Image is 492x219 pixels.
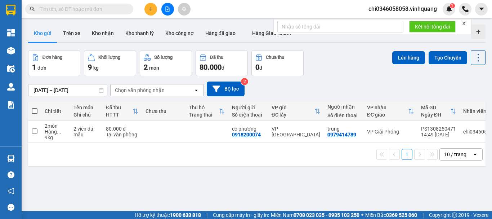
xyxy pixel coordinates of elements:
[255,63,259,71] span: 0
[73,126,99,137] div: 2 viên đá mẫu
[210,55,223,60] div: Đã thu
[417,102,460,121] th: Toggle SortBy
[30,6,35,12] span: search
[120,25,160,42] button: Kho thanh lý
[6,5,15,16] img: logo-vxr
[193,87,199,93] svg: open
[7,29,15,36] img: dashboard-icon
[241,78,248,85] sup: 2
[421,105,450,110] div: Mã GD
[57,25,86,42] button: Trên xe
[361,214,363,216] span: ⚪️
[421,126,456,132] div: PS1308250471
[271,211,359,219] span: Miền Nam
[8,188,14,194] span: notification
[446,6,452,12] img: icon-new-feature
[272,126,320,137] div: VP [GEOGRAPHIC_DATA]
[170,212,201,218] strong: 1900 633 818
[45,129,66,135] div: Hàng thông thường
[365,211,417,219] span: Miền Bắc
[106,126,138,132] div: 80.000 đ
[106,112,133,118] div: HTTT
[200,63,222,71] span: 80.000
[327,113,360,118] div: Số điện thoại
[452,213,457,218] span: copyright
[106,132,138,137] div: Tại văn phòng
[429,51,467,64] button: Tạo Chuyến
[392,51,425,64] button: Lên hàng
[213,211,269,219] span: Cung cấp máy in - giấy in:
[182,6,187,12] span: aim
[102,102,142,121] th: Toggle SortBy
[462,6,469,12] img: phone-icon
[266,55,284,60] div: Chưa thu
[86,25,120,42] button: Kho nhận
[144,63,148,71] span: 2
[272,105,314,110] div: VP gửi
[232,112,264,118] div: Số điện thoại
[98,55,120,60] div: Khối lượng
[37,65,46,71] span: đơn
[28,84,107,96] input: Select a date range.
[415,23,450,31] span: Kết nối tổng đài
[93,65,99,71] span: kg
[28,50,80,76] button: Đơn hàng1đơn
[252,30,291,36] span: Hàng Giao Nhầm
[88,63,92,71] span: 9
[45,123,66,129] div: 2 món
[421,132,456,137] div: 14:49 [DATE]
[367,112,408,118] div: ĐC giao
[232,105,264,110] div: Người gửi
[386,212,417,218] strong: 0369 525 060
[327,126,360,132] div: trung
[32,63,36,71] span: 1
[363,4,443,13] span: chi0346058058.vinhquang
[206,211,207,219] span: |
[146,108,182,114] div: Chưa thu
[73,112,99,118] div: Ghi chú
[327,132,356,137] div: 0979414789
[154,55,173,60] div: Số lượng
[471,25,486,39] div: Tạo kho hàng mới
[185,102,228,121] th: Toggle SortBy
[222,65,224,71] span: đ
[7,155,15,162] img: warehouse-icon
[43,55,62,60] div: Đơn hàng
[57,129,61,135] span: ...
[196,50,248,76] button: Đã thu80.000đ
[422,211,424,219] span: |
[409,21,456,32] button: Kết nối tổng đài
[149,65,159,71] span: món
[84,50,136,76] button: Khối lượng9kg
[450,3,455,8] sup: 1
[367,129,414,135] div: VP Giải Phóng
[144,3,157,16] button: plus
[189,105,219,110] div: Thu hộ
[444,151,466,158] div: 10 / trang
[45,135,66,140] div: 9 kg
[7,83,15,91] img: warehouse-icon
[135,211,201,219] span: Hỗ trợ kỹ thuật:
[421,112,450,118] div: Ngày ĐH
[161,3,174,16] button: file-add
[268,102,324,121] th: Toggle SortBy
[475,3,488,16] button: caret-down
[73,105,99,110] div: Tên món
[363,102,417,121] th: Toggle SortBy
[327,104,360,110] div: Người nhận
[178,3,191,16] button: aim
[7,47,15,54] img: warehouse-icon
[277,21,403,32] input: Nhập số tổng đài
[472,152,478,157] svg: open
[28,25,57,42] button: Kho gửi
[232,126,264,132] div: cô phương
[478,6,485,12] span: caret-down
[367,105,408,110] div: VP nhận
[207,82,245,96] button: Bộ lọc
[106,105,133,110] div: Đã thu
[8,204,14,211] span: message
[148,6,153,12] span: plus
[259,65,262,71] span: đ
[294,212,359,218] strong: 0708 023 035 - 0935 103 250
[115,87,165,94] div: Chọn văn phòng nhận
